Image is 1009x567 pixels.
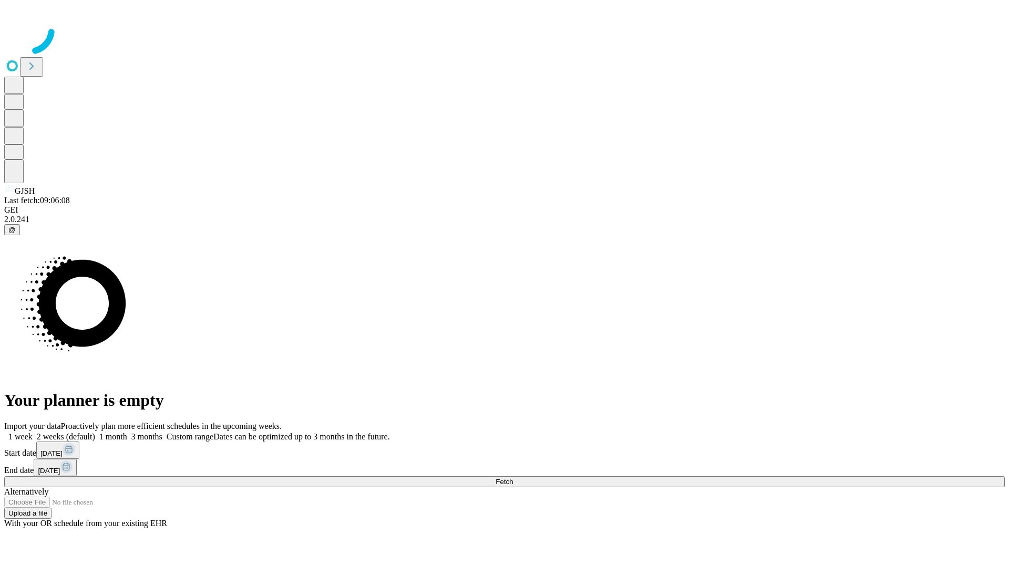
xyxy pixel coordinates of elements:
[61,422,282,430] span: Proactively plan more efficient schedules in the upcoming weeks.
[213,432,389,441] span: Dates can be optimized up to 3 months in the future.
[4,508,52,519] button: Upload a file
[38,467,60,475] span: [DATE]
[37,432,95,441] span: 2 weeks (default)
[496,478,513,486] span: Fetch
[40,449,63,457] span: [DATE]
[4,519,167,528] span: With your OR schedule from your existing EHR
[4,422,61,430] span: Import your data
[4,487,48,496] span: Alternatively
[99,432,127,441] span: 1 month
[4,215,1005,224] div: 2.0.241
[131,432,162,441] span: 3 months
[4,224,20,235] button: @
[4,196,70,205] span: Last fetch: 09:06:08
[34,459,77,476] button: [DATE]
[4,459,1005,476] div: End date
[4,442,1005,459] div: Start date
[15,186,35,195] span: GJSH
[36,442,79,459] button: [DATE]
[4,205,1005,215] div: GEI
[4,391,1005,410] h1: Your planner is empty
[8,432,33,441] span: 1 week
[4,476,1005,487] button: Fetch
[167,432,213,441] span: Custom range
[8,226,16,234] span: @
